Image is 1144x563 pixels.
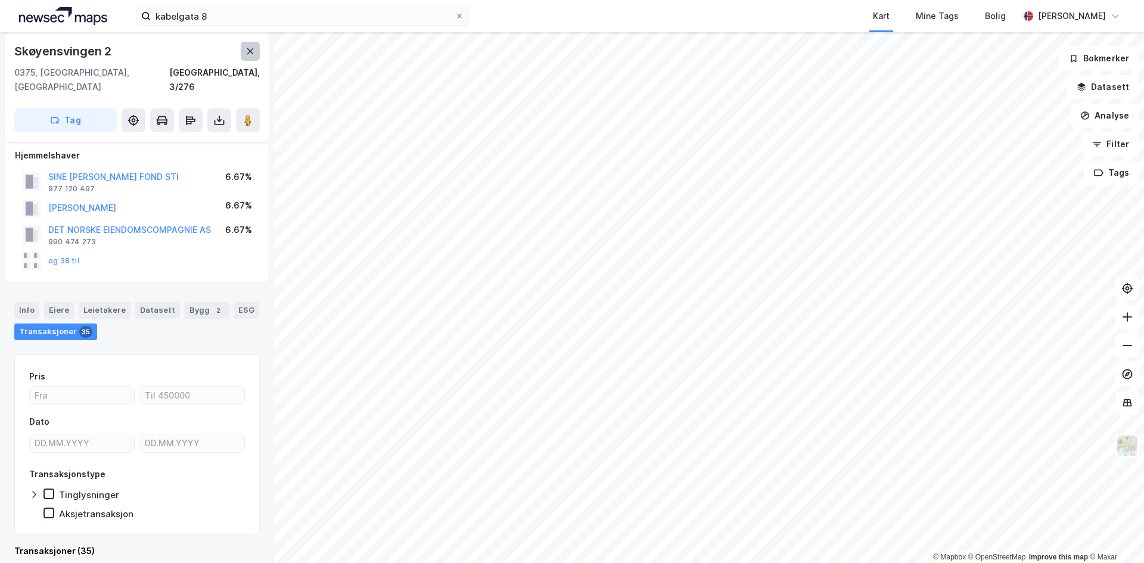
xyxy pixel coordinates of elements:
[79,302,130,319] div: Leietakere
[916,9,959,23] div: Mine Tags
[225,223,252,237] div: 6.67%
[873,9,890,23] div: Kart
[212,304,224,316] div: 2
[14,302,39,319] div: Info
[933,553,966,561] a: Mapbox
[14,544,260,558] div: Transaksjoner (35)
[225,198,252,213] div: 6.67%
[79,326,92,338] div: 35
[44,302,74,319] div: Eiere
[1067,75,1139,99] button: Datasett
[135,302,180,319] div: Datasett
[151,7,455,25] input: Søk på adresse, matrikkel, gårdeiere, leietakere eller personer
[59,489,119,500] div: Tinglysninger
[48,184,95,194] div: 977 120 497
[169,66,260,94] div: [GEOGRAPHIC_DATA], 3/276
[1038,9,1106,23] div: [PERSON_NAME]
[1059,46,1139,70] button: Bokmerker
[29,415,49,429] div: Dato
[15,148,259,163] div: Hjemmelshaver
[1084,506,1144,563] div: Kontrollprogram for chat
[14,66,169,94] div: 0375, [GEOGRAPHIC_DATA], [GEOGRAPHIC_DATA]
[985,9,1006,23] div: Bolig
[234,302,259,319] div: ESG
[1116,434,1139,457] img: Z
[14,324,97,340] div: Transaksjoner
[29,369,45,384] div: Pris
[140,387,244,405] input: Til 450000
[14,108,117,132] button: Tag
[1084,161,1139,185] button: Tags
[29,467,105,481] div: Transaksjonstype
[1082,132,1139,156] button: Filter
[30,387,134,405] input: Fra
[1029,553,1088,561] a: Improve this map
[185,302,229,319] div: Bygg
[19,7,107,25] img: logo.a4113a55bc3d86da70a041830d287a7e.svg
[140,434,244,452] input: DD.MM.YYYY
[225,170,252,184] div: 6.67%
[48,237,96,247] div: 990 474 273
[1084,506,1144,563] iframe: Chat Widget
[59,508,133,520] div: Aksjetransaksjon
[14,42,114,61] div: Skøyensvingen 2
[968,553,1026,561] a: OpenStreetMap
[30,434,134,452] input: DD.MM.YYYY
[1070,104,1139,127] button: Analyse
